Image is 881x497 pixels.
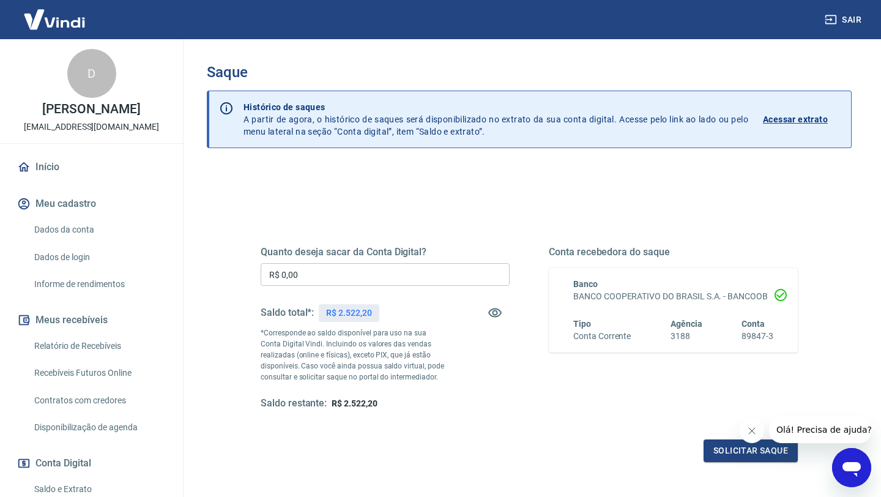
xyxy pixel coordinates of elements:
a: Acessar extrato [763,101,841,138]
h5: Conta recebedora do saque [549,246,798,258]
button: Meu cadastro [15,190,168,217]
span: Banco [573,279,598,289]
a: Informe de rendimentos [29,272,168,297]
h6: Conta Corrente [573,330,631,343]
iframe: Botão para abrir a janela de mensagens [832,448,871,487]
button: Meus recebíveis [15,307,168,334]
p: R$ 2.522,20 [326,307,371,319]
p: Acessar extrato [763,113,828,125]
h6: 89847-3 [742,330,773,343]
p: [EMAIL_ADDRESS][DOMAIN_NAME] [24,121,159,133]
h3: Saque [207,64,852,81]
iframe: Fechar mensagem [740,419,764,443]
span: Conta [742,319,765,329]
a: Dados da conta [29,217,168,242]
p: *Corresponde ao saldo disponível para uso na sua Conta Digital Vindi. Incluindo os valores das ve... [261,327,447,383]
button: Conta Digital [15,450,168,477]
h6: 3188 [671,330,702,343]
p: [PERSON_NAME] [42,103,140,116]
span: R$ 2.522,20 [332,398,377,408]
h5: Saldo total*: [261,307,314,319]
p: A partir de agora, o histórico de saques será disponibilizado no extrato da sua conta digital. Ac... [243,101,748,138]
a: Relatório de Recebíveis [29,334,168,359]
div: D [67,49,116,98]
span: Agência [671,319,702,329]
h6: BANCO COOPERATIVO DO BRASIL S.A. - BANCOOB [573,290,773,303]
a: Dados de login [29,245,168,270]
p: Histórico de saques [243,101,748,113]
h5: Quanto deseja sacar da Conta Digital? [261,246,510,258]
a: Contratos com credores [29,388,168,413]
span: Tipo [573,319,591,329]
a: Recebíveis Futuros Online [29,361,168,386]
h5: Saldo restante: [261,397,327,410]
img: Vindi [15,1,94,38]
iframe: Mensagem da empresa [769,416,871,443]
span: Olá! Precisa de ajuda? [7,9,103,18]
a: Disponibilização de agenda [29,415,168,440]
button: Sair [822,9,866,31]
button: Solicitar saque [704,439,798,462]
a: Início [15,154,168,181]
